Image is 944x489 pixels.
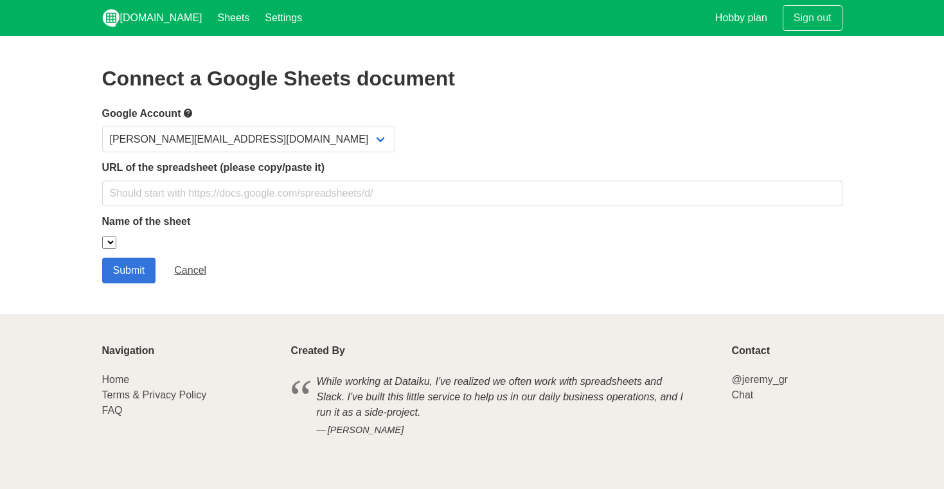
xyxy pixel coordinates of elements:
[291,345,717,357] p: Created By
[102,160,842,175] label: URL of the spreadsheet (please copy/paste it)
[731,374,787,385] a: @jeremy_gr
[102,405,123,416] a: FAQ
[102,181,842,206] input: Should start with https://docs.google.com/spreadsheets/d/
[102,389,207,400] a: Terms & Privacy Policy
[102,9,120,27] img: logo_v2_white.png
[731,345,842,357] p: Contact
[102,258,156,283] input: Submit
[102,345,276,357] p: Navigation
[317,423,691,438] cite: [PERSON_NAME]
[291,372,717,440] blockquote: While working at Dataiku, I've realized we often work with spreadsheets and Slack. I've built thi...
[102,374,130,385] a: Home
[163,258,217,283] a: Cancel
[783,5,842,31] a: Sign out
[731,389,753,400] a: Chat
[102,214,842,229] label: Name of the sheet
[102,67,842,90] h2: Connect a Google Sheets document
[102,105,842,121] label: Google Account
